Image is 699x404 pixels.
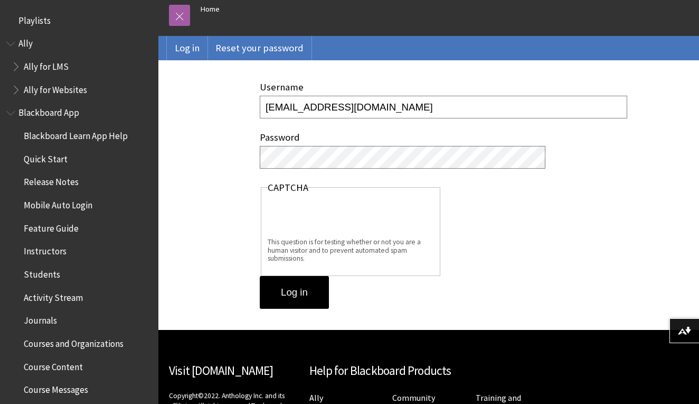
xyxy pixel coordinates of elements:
span: Students [24,265,60,280]
nav: Book outline for Anthology Ally Help [6,35,152,99]
label: Username [260,81,304,93]
a: Home [201,3,220,16]
span: Release Notes [24,173,79,188]
legend: CAPTCHA [268,182,308,194]
h2: Help for Blackboard Products [309,362,548,380]
label: Password [260,131,300,143]
span: Feature Guide [24,219,79,234]
span: Journals [24,312,57,326]
a: Reset your password [207,36,311,60]
a: Log in [167,36,207,60]
span: Playlists [18,12,51,26]
input: Log in [260,276,329,309]
a: Ally [309,392,323,403]
span: Ally for LMS [24,58,69,72]
span: Blackboard App [18,104,79,118]
span: Course Content [24,358,83,372]
span: Activity Stream [24,289,83,303]
span: Mobile Auto Login [24,196,92,210]
span: Course Messages [24,381,88,396]
span: Courses and Organizations [24,335,124,349]
span: Quick Start [24,150,68,164]
span: Ally for Websites [24,81,87,95]
iframe: reCAPTCHA [268,197,428,238]
div: This question is for testing whether or not you are a human visitor and to prevent automated spam... [268,238,434,263]
span: Ally [18,35,33,49]
span: Blackboard Learn App Help [24,127,128,141]
span: Instructors [24,243,67,257]
nav: Book outline for Playlists [6,12,152,30]
a: Visit [DOMAIN_NAME] [169,363,273,378]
